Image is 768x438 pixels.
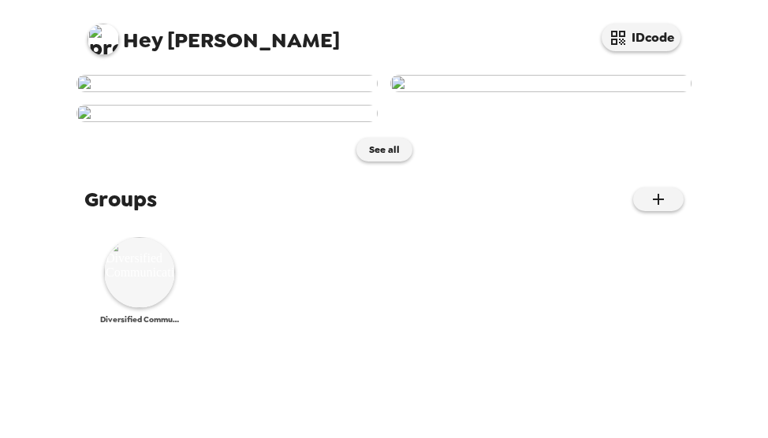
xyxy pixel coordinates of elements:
[104,237,175,308] img: Diversified Communications
[88,16,340,51] span: [PERSON_NAME]
[84,185,157,213] span: Groups
[602,24,680,51] button: IDcode
[100,314,179,325] span: Diversified Communications
[88,24,119,55] img: profile pic
[76,75,378,92] img: user-260628
[123,26,162,54] span: Hey
[356,138,412,161] button: See all
[76,105,378,122] img: user-254810
[390,75,692,92] img: user-254811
